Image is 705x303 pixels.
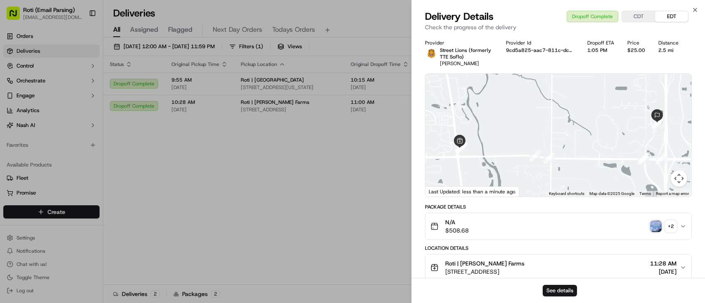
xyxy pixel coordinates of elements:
[655,11,688,22] button: EDT
[549,191,584,197] button: Keyboard shortcuts
[589,191,634,196] span: Map data ©2025 Google
[427,186,455,197] img: Google
[427,186,455,197] a: Open this area in Google Maps (opens a new window)
[456,142,467,153] div: 12
[425,186,519,197] div: Last Updated: less than a minute ago
[506,40,574,46] div: Provider Id
[650,259,677,268] span: 11:28 AM
[425,47,438,60] img: street_lions.png
[425,245,692,251] div: Location Details
[622,11,655,22] button: CDT
[425,204,692,210] div: Package Details
[639,152,650,163] div: 17
[650,221,677,232] button: photo_proof_of_pickup image+2
[425,254,691,281] button: Roti | [PERSON_NAME] Farms[STREET_ADDRESS]11:28 AM[DATE]
[425,23,692,31] p: Check the progress of the delivery
[638,154,648,164] div: 14
[445,226,469,235] span: $508.68
[650,221,662,232] img: photo_proof_of_pickup image
[445,218,469,226] span: N/A
[658,40,679,46] div: Distance
[671,170,687,187] button: Map camera controls
[440,60,479,67] span: [PERSON_NAME]
[656,153,667,164] div: 7
[627,47,645,54] div: $25.00
[440,47,493,60] p: Street Lions (formerly TTE SoFlo)
[445,268,525,276] span: [STREET_ADDRESS]
[656,191,689,196] a: Report a map error
[544,153,554,164] div: 13
[506,47,574,54] button: 9cd5a825-aac7-811c-dcc8-44fddde39479
[425,10,494,23] span: Delivery Details
[529,151,540,162] div: 8
[445,259,525,268] span: Roti | [PERSON_NAME] Farms
[652,117,663,128] div: 16
[587,47,614,54] div: 1:05 PM
[665,221,677,232] div: + 2
[639,191,651,196] a: Terms (opens in new tab)
[627,40,645,46] div: Price
[543,285,577,296] button: See details
[658,47,679,54] div: 2.5 mi
[425,213,691,240] button: N/A$508.68photo_proof_of_pickup image+2
[650,268,677,276] span: [DATE]
[587,40,614,46] div: Dropoff ETA
[425,40,493,46] div: Provider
